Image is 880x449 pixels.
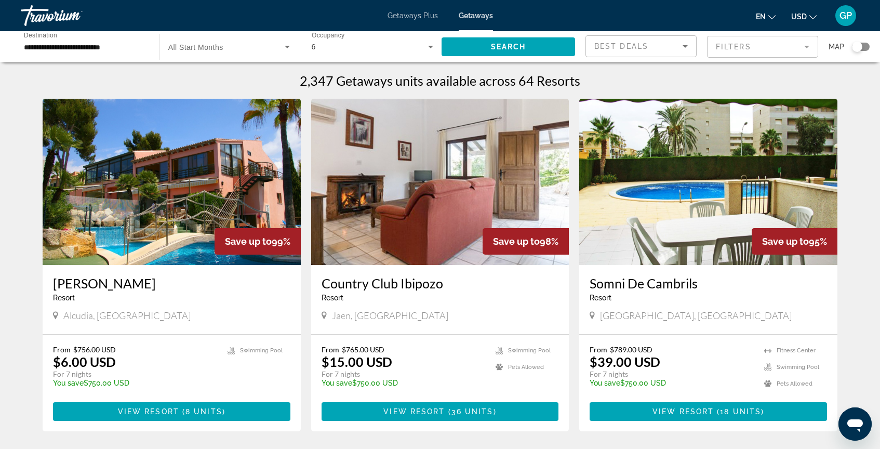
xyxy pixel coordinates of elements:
span: Search [491,43,526,51]
button: Change language [756,9,776,24]
span: Jaen, [GEOGRAPHIC_DATA] [332,310,448,321]
a: Getaways [459,11,493,20]
span: Resort [322,294,343,302]
img: 2818O01X.jpg [579,99,837,265]
span: Swimming Pool [508,347,551,354]
span: 6 [312,43,316,51]
span: Save up to [225,236,272,247]
span: ( ) [179,407,225,416]
button: Filter [707,35,818,58]
span: 36 units [451,407,494,416]
p: For 7 nights [590,369,754,379]
p: $750.00 USD [322,379,486,387]
span: Resort [590,294,611,302]
mat-select: Sort by [594,40,688,52]
span: 18 units [720,407,761,416]
span: Pets Allowed [777,380,812,387]
button: View Resort(18 units) [590,402,827,421]
span: en [756,12,766,21]
button: Change currency [791,9,817,24]
span: You save [590,379,620,387]
span: From [53,345,71,354]
p: For 7 nights [322,369,486,379]
span: View Resort [118,407,179,416]
span: $756.00 USD [73,345,116,354]
a: Getaways Plus [388,11,438,20]
span: Occupancy [312,32,344,39]
div: 95% [752,228,837,255]
button: View Resort(36 units) [322,402,559,421]
button: View Resort(8 units) [53,402,290,421]
a: Country Club Ibipozo [322,275,559,291]
span: ( ) [714,407,764,416]
span: USD [791,12,807,21]
div: 98% [483,228,569,255]
span: 8 units [185,407,222,416]
a: Travorium [21,2,125,29]
span: ( ) [445,407,496,416]
span: GP [839,10,852,21]
span: Fitness Center [777,347,816,354]
p: $39.00 USD [590,354,660,369]
iframe: Button to launch messaging window [838,407,872,441]
span: Swimming Pool [240,347,283,354]
span: View Resort [652,407,714,416]
p: $15.00 USD [322,354,392,369]
span: $765.00 USD [342,345,384,354]
span: From [322,345,339,354]
span: From [590,345,607,354]
span: Map [829,39,844,54]
a: Somni De Cambrils [590,275,827,291]
a: [PERSON_NAME] [53,275,290,291]
div: 99% [215,228,301,255]
span: You save [53,379,84,387]
h1: 2,347 Getaways units available across 64 Resorts [300,73,580,88]
span: Save up to [762,236,809,247]
span: You save [322,379,352,387]
p: $6.00 USD [53,354,116,369]
img: D792I01X.jpg [311,99,569,265]
span: Pets Allowed [508,364,544,371]
span: All Start Months [168,43,223,51]
span: Destination [24,32,57,38]
img: 2821O01X.jpg [43,99,301,265]
span: Save up to [493,236,540,247]
span: Best Deals [594,42,648,50]
p: $750.00 USD [590,379,754,387]
span: [GEOGRAPHIC_DATA], [GEOGRAPHIC_DATA] [600,310,792,321]
p: $750.00 USD [53,379,217,387]
p: For 7 nights [53,369,217,379]
button: Search [442,37,575,56]
button: User Menu [832,5,859,27]
span: $789.00 USD [610,345,652,354]
span: View Resort [383,407,445,416]
span: Alcudia, [GEOGRAPHIC_DATA] [63,310,191,321]
span: Resort [53,294,75,302]
span: Swimming Pool [777,364,819,371]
